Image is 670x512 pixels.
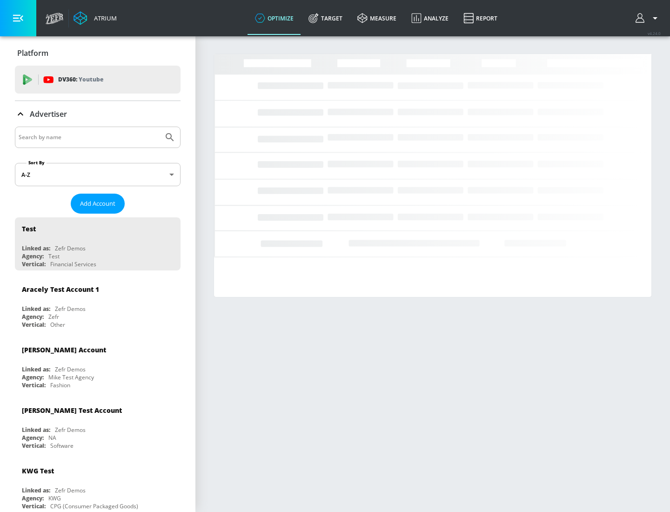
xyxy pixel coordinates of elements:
[15,399,181,452] div: [PERSON_NAME] Test AccountLinked as:Zefr DemosAgency:NAVertical:Software
[15,217,181,270] div: TestLinked as:Zefr DemosAgency:TestVertical:Financial Services
[301,1,350,35] a: Target
[22,365,50,373] div: Linked as:
[17,48,48,58] p: Platform
[22,224,36,233] div: Test
[22,466,54,475] div: KWG Test
[15,101,181,127] div: Advertiser
[55,244,86,252] div: Zefr Demos
[22,426,50,434] div: Linked as:
[48,373,94,381] div: Mike Test Agency
[27,160,47,166] label: Sort By
[22,285,99,294] div: Aracely Test Account 1
[90,14,117,22] div: Atrium
[74,11,117,25] a: Atrium
[15,338,181,391] div: [PERSON_NAME] AccountLinked as:Zefr DemosAgency:Mike Test AgencyVertical:Fashion
[22,434,44,442] div: Agency:
[22,373,44,381] div: Agency:
[30,109,67,119] p: Advertiser
[55,486,86,494] div: Zefr Demos
[71,194,125,214] button: Add Account
[22,305,50,313] div: Linked as:
[22,494,44,502] div: Agency:
[55,365,86,373] div: Zefr Demos
[248,1,301,35] a: optimize
[15,40,181,66] div: Platform
[404,1,456,35] a: Analyze
[50,321,65,329] div: Other
[15,66,181,94] div: DV360: Youtube
[22,502,46,510] div: Vertical:
[50,260,96,268] div: Financial Services
[19,131,160,143] input: Search by name
[55,305,86,313] div: Zefr Demos
[22,406,122,415] div: [PERSON_NAME] Test Account
[48,434,56,442] div: NA
[50,502,138,510] div: CPG (Consumer Packaged Goods)
[648,31,661,36] span: v 4.24.0
[22,321,46,329] div: Vertical:
[80,198,115,209] span: Add Account
[58,74,103,85] p: DV360:
[22,313,44,321] div: Agency:
[48,313,59,321] div: Zefr
[22,345,106,354] div: [PERSON_NAME] Account
[22,244,50,252] div: Linked as:
[50,442,74,450] div: Software
[22,442,46,450] div: Vertical:
[48,494,61,502] div: KWG
[22,252,44,260] div: Agency:
[456,1,505,35] a: Report
[15,278,181,331] div: Aracely Test Account 1Linked as:Zefr DemosAgency:ZefrVertical:Other
[79,74,103,84] p: Youtube
[50,381,70,389] div: Fashion
[15,163,181,186] div: A-Z
[48,252,60,260] div: Test
[350,1,404,35] a: measure
[22,381,46,389] div: Vertical:
[22,486,50,494] div: Linked as:
[55,426,86,434] div: Zefr Demos
[22,260,46,268] div: Vertical:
